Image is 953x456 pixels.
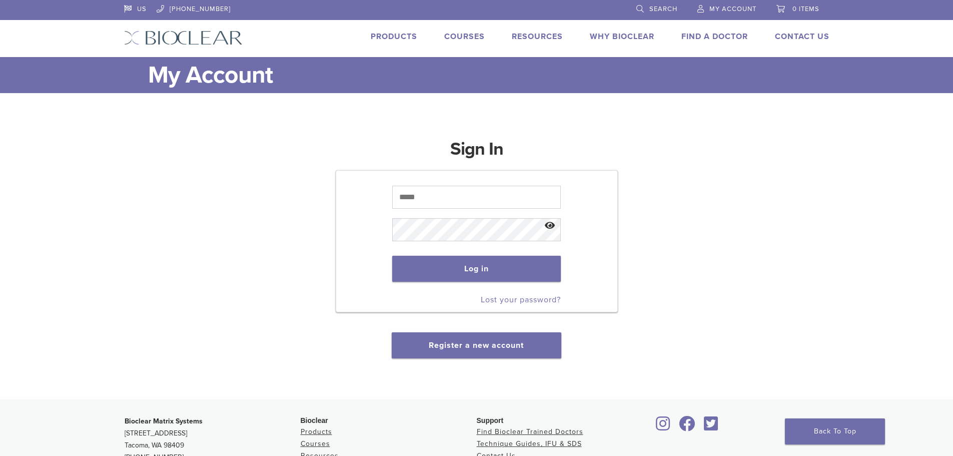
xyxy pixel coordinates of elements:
[481,295,561,305] a: Lost your password?
[653,422,674,432] a: Bioclear
[701,422,722,432] a: Bioclear
[444,32,485,42] a: Courses
[301,439,330,448] a: Courses
[539,213,561,239] button: Show password
[709,5,756,13] span: My Account
[125,417,203,425] strong: Bioclear Matrix Systems
[148,57,829,93] h1: My Account
[301,427,332,436] a: Products
[649,5,677,13] span: Search
[371,32,417,42] a: Products
[392,256,561,282] button: Log in
[775,32,829,42] a: Contact Us
[676,422,699,432] a: Bioclear
[301,416,328,424] span: Bioclear
[477,416,504,424] span: Support
[512,32,563,42] a: Resources
[477,427,583,436] a: Find Bioclear Trained Doctors
[590,32,654,42] a: Why Bioclear
[124,31,243,45] img: Bioclear
[785,418,885,444] a: Back To Top
[477,439,582,448] a: Technique Guides, IFU & SDS
[392,332,561,358] button: Register a new account
[681,32,748,42] a: Find A Doctor
[429,340,524,350] a: Register a new account
[450,137,503,169] h1: Sign In
[792,5,819,13] span: 0 items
